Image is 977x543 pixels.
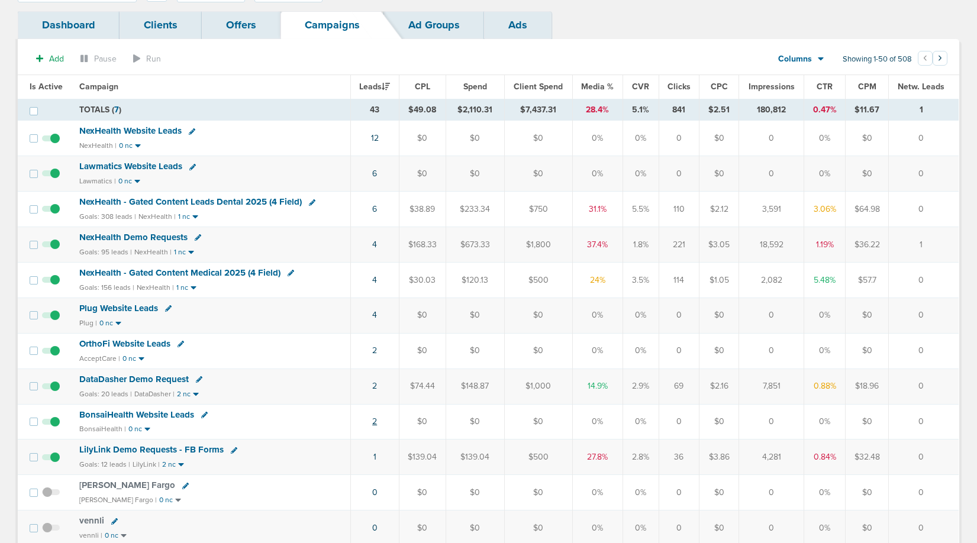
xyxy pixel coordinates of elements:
td: 0 [888,298,959,333]
span: Clicks [668,82,691,92]
a: Clients [120,11,202,39]
small: NexHealth | [134,248,172,256]
td: $32.48 [846,439,888,475]
td: $0 [399,298,446,333]
span: Plug Website Leads [79,303,158,313]
span: BonsaiHealth Website Leads [79,409,194,420]
td: 0.88% [804,369,845,404]
small: 0 nc [119,141,133,150]
small: Goals: 20 leads | [79,390,132,399]
small: Goals: 12 leads | [79,460,130,469]
td: 7,851 [739,369,804,404]
small: Plug | [79,319,97,327]
td: $64.98 [846,192,888,227]
td: 0% [572,298,623,333]
td: 1 [888,227,959,263]
td: 43 [350,99,399,121]
a: 0 [372,487,378,497]
td: 110 [659,192,699,227]
td: $0 [399,475,446,510]
td: 0 [739,404,804,439]
td: 3.06% [804,192,845,227]
small: BonsaiHealth | [79,425,126,433]
a: 0 [372,523,378,533]
td: $0 [446,298,504,333]
span: Client Spend [514,82,563,92]
small: 1 nc [178,212,190,221]
td: $0 [399,404,446,439]
td: 0 [739,298,804,333]
td: 0 [888,262,959,298]
span: Netw. Leads [898,82,944,92]
small: Goals: 95 leads | [79,248,132,257]
td: 4,281 [739,439,804,475]
small: LilyLink | [133,460,160,468]
td: 36 [659,439,699,475]
td: 2.9% [623,369,659,404]
td: 114 [659,262,699,298]
td: 0 [888,156,959,192]
td: $0 [846,475,888,510]
a: Offers [202,11,280,39]
small: vennli | [79,531,102,539]
td: $120.13 [446,262,504,298]
td: $0 [504,298,572,333]
td: 0% [804,121,845,156]
small: NexHealth | [138,212,176,221]
span: [PERSON_NAME] Fargo [79,480,175,490]
small: 0 nc [128,425,142,434]
td: 221 [659,227,699,263]
td: 0 [659,333,699,369]
td: 0 [888,439,959,475]
td: $750 [504,192,572,227]
td: $2.51 [699,99,739,121]
span: NexHealth - Gated Content Leads Dental 2025 (4 Field) [79,196,302,207]
td: $49.08 [399,99,446,121]
span: NexHealth Website Leads [79,125,182,136]
a: Ad Groups [384,11,484,39]
td: $0 [699,333,739,369]
td: 0 [888,369,959,404]
span: Columns [778,53,812,65]
span: Add [49,54,64,64]
td: 0 [888,121,959,156]
td: $0 [504,404,572,439]
td: $1.05 [699,262,739,298]
td: 0 [888,192,959,227]
small: 0 nc [122,354,136,363]
td: 0 [739,156,804,192]
a: 4 [372,275,377,285]
a: 2 [372,381,377,391]
td: $0 [846,404,888,439]
span: OrthoFi Website Leads [79,338,170,349]
td: 0% [804,404,845,439]
span: Is Active [30,82,63,92]
td: 0.84% [804,439,845,475]
td: 69 [659,369,699,404]
span: Leads [359,82,390,92]
td: 0 [659,404,699,439]
span: NexHealth - Gated Content Medical 2025 (4 Field) [79,267,280,278]
span: Spend [463,82,487,92]
small: 0 nc [118,177,132,186]
td: 0% [804,333,845,369]
td: 841 [659,99,699,121]
td: $0 [446,404,504,439]
td: 0% [623,156,659,192]
small: 0 nc [99,319,113,328]
td: 0% [572,333,623,369]
td: 0 [659,156,699,192]
td: 2,082 [739,262,804,298]
td: $0 [504,121,572,156]
td: 5.5% [623,192,659,227]
td: $0 [399,156,446,192]
td: 3,591 [739,192,804,227]
td: $2.12 [699,192,739,227]
td: $0 [846,156,888,192]
td: 0 [739,475,804,510]
a: 1 [373,452,376,462]
td: $18.96 [846,369,888,404]
td: 1.8% [623,227,659,263]
td: 0% [623,475,659,510]
td: $0 [446,475,504,510]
